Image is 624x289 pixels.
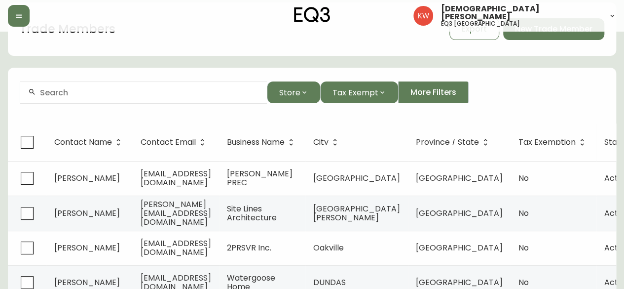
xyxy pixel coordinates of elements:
[413,6,433,26] img: f33162b67396b0982c40ce2a87247151
[313,203,400,223] span: [GEOGRAPHIC_DATA][PERSON_NAME]
[518,242,529,253] span: No
[332,86,378,99] span: Tax Exempt
[294,7,330,23] img: logo
[416,138,492,147] span: Province / State
[313,139,329,145] span: City
[441,5,600,21] span: [DEMOGRAPHIC_DATA][PERSON_NAME]
[267,82,320,103] button: Store
[141,168,211,188] span: [EMAIL_ADDRESS][DOMAIN_NAME]
[320,82,398,103] button: Tax Exempt
[54,277,120,288] span: [PERSON_NAME]
[410,87,456,98] span: More Filters
[313,172,400,184] span: [GEOGRAPHIC_DATA]
[227,168,293,188] span: [PERSON_NAME] PREC
[518,207,529,219] span: No
[518,277,529,288] span: No
[313,138,341,147] span: City
[313,242,344,253] span: Oakville
[398,82,469,103] button: More Filters
[141,139,196,145] span: Contact Email
[54,139,112,145] span: Contact Name
[54,207,120,219] span: [PERSON_NAME]
[54,242,120,253] span: [PERSON_NAME]
[518,172,529,184] span: No
[518,139,576,145] span: Tax Exemption
[416,277,503,288] span: [GEOGRAPHIC_DATA]
[227,203,277,223] span: Site Lines Architecture
[141,238,211,258] span: [EMAIL_ADDRESS][DOMAIN_NAME]
[441,21,520,27] h5: eq3 [GEOGRAPHIC_DATA]
[54,138,125,147] span: Contact Name
[40,88,259,97] input: Search
[227,242,271,253] span: 2PRSVR Inc.
[416,139,479,145] span: Province / State
[518,138,588,147] span: Tax Exemption
[279,86,300,99] span: Store
[54,172,120,184] span: [PERSON_NAME]
[416,207,503,219] span: [GEOGRAPHIC_DATA]
[313,277,346,288] span: DUNDAS
[227,138,297,147] span: Business Name
[141,199,211,228] span: [PERSON_NAME][EMAIL_ADDRESS][DOMAIN_NAME]
[141,138,209,147] span: Contact Email
[416,172,503,184] span: [GEOGRAPHIC_DATA]
[227,139,285,145] span: Business Name
[416,242,503,253] span: [GEOGRAPHIC_DATA]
